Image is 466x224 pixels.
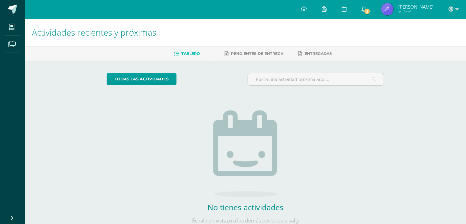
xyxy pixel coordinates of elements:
a: Entregadas [298,49,332,59]
span: 2 [364,8,370,15]
h2: No tienes actividades [184,202,307,212]
span: Mi Perfil [398,9,433,14]
a: Pendientes de entrega [225,49,283,59]
img: d8a4356c7f24a8a50182b01e6d5bff1d.png [381,3,393,15]
img: no_activities.png [213,110,278,197]
span: Pendientes de entrega [231,51,283,56]
span: Actividades recientes y próximas [32,26,156,38]
input: Busca una actividad próxima aquí... [248,73,384,85]
a: Tablero [174,49,200,59]
span: Entregadas [305,51,332,56]
a: todas las Actividades [107,73,176,85]
span: [PERSON_NAME] [398,4,433,10]
span: Tablero [181,51,200,56]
